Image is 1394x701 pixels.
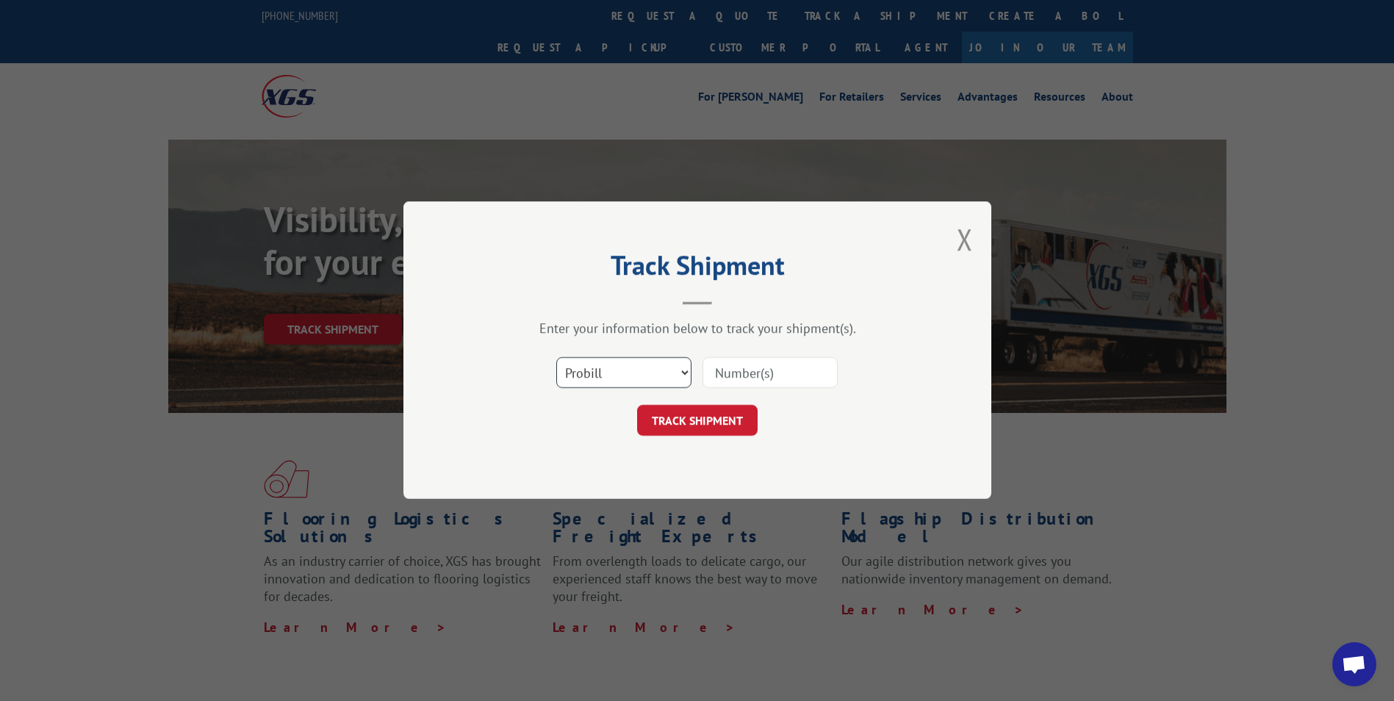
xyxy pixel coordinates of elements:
[703,358,838,389] input: Number(s)
[957,220,973,259] button: Close modal
[477,255,918,283] h2: Track Shipment
[637,406,758,436] button: TRACK SHIPMENT
[477,320,918,337] div: Enter your information below to track your shipment(s).
[1332,642,1376,686] div: Open chat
